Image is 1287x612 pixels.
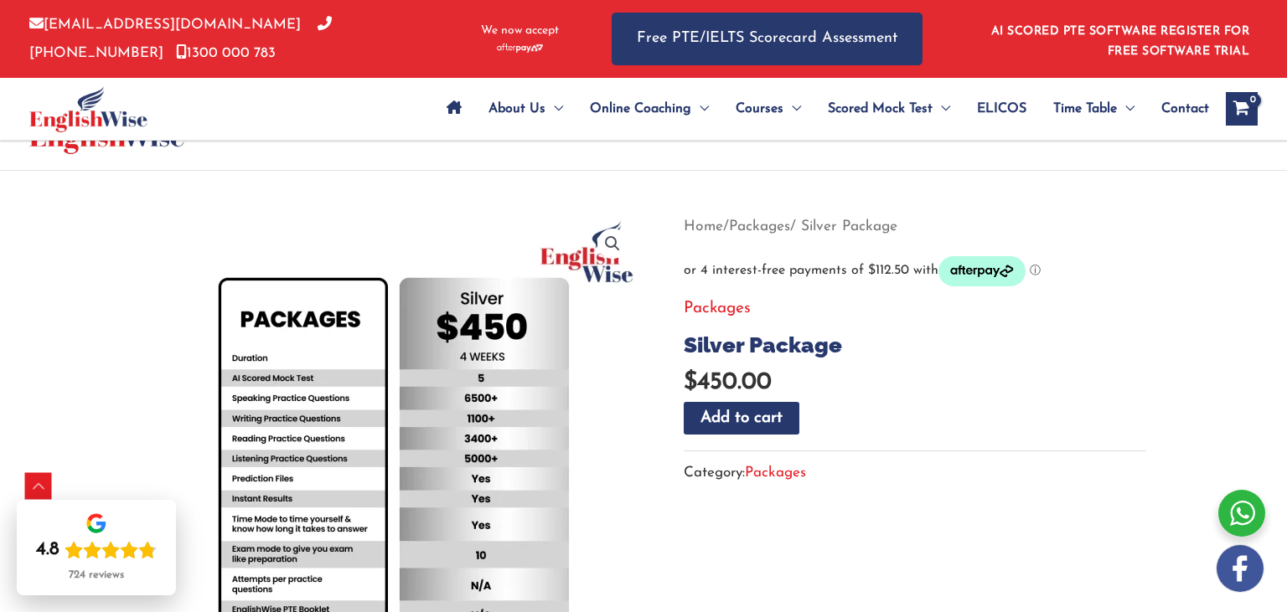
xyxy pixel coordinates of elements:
span: $ [684,371,697,394]
span: Menu Toggle [691,80,709,138]
button: Add to cart [684,402,799,435]
a: ELICOS [964,80,1040,138]
a: Home [684,219,723,234]
a: AI SCORED PTE SOFTWARE REGISTER FOR FREE SOFTWARE TRIAL [991,25,1250,58]
a: Free PTE/IELTS Scorecard Assessment [612,13,923,65]
span: Menu Toggle [1117,80,1135,138]
a: View Shopping Cart, empty [1226,92,1258,126]
nav: Breadcrumb [684,213,1146,240]
span: Menu Toggle [545,80,563,138]
aside: Header Widget 1 [981,12,1258,66]
a: Scored Mock TestMenu Toggle [814,80,964,138]
span: Category: [684,459,806,486]
img: white-facebook.png [1217,545,1264,592]
span: Courses [736,80,783,138]
span: Scored Mock Test [828,80,933,138]
a: Packages [684,301,751,316]
h1: Silver Package [684,332,1146,358]
a: About UsMenu Toggle [475,80,576,138]
div: 4.8 [36,538,59,562]
a: Packages [729,219,790,234]
span: Online Coaching [590,80,691,138]
span: Menu Toggle [783,80,801,138]
span: About Us [488,80,545,138]
div: Rating: 4.8 out of 5 [36,538,157,562]
bdi: 450.00 [684,371,772,394]
a: CoursesMenu Toggle [722,80,814,138]
a: Contact [1148,80,1209,138]
a: 1300 000 783 [176,46,276,60]
a: Packages [745,465,806,480]
a: Time TableMenu Toggle [1040,80,1148,138]
span: Time Table [1053,80,1117,138]
img: Afterpay-Logo [497,44,543,53]
nav: Site Navigation: Main Menu [433,80,1209,138]
a: [PHONE_NUMBER] [29,18,332,59]
span: ELICOS [977,80,1026,138]
span: Contact [1161,80,1209,138]
div: 724 reviews [69,568,124,582]
span: Menu Toggle [933,80,950,138]
span: We now accept [481,23,559,39]
img: cropped-ew-logo [29,86,147,132]
a: [EMAIL_ADDRESS][DOMAIN_NAME] [29,18,301,32]
a: View full-screen image gallery [597,229,628,259]
a: Online CoachingMenu Toggle [576,80,722,138]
